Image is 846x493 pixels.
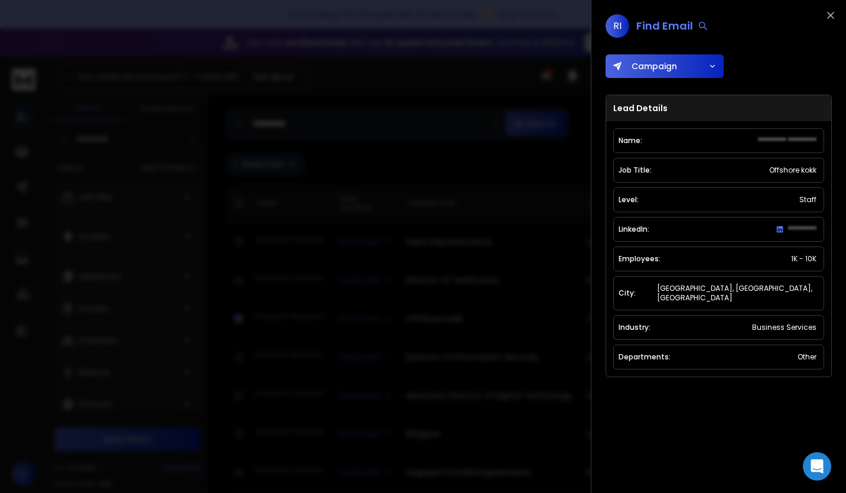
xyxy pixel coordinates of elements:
[619,136,642,145] p: Name:
[619,288,636,298] p: City:
[619,323,650,332] p: Industry:
[619,254,660,264] p: Employees:
[750,320,819,335] div: Business Services
[636,18,708,34] div: Find Email
[619,352,671,362] p: Departments:
[797,193,819,207] div: Staff
[606,14,629,38] span: RI
[795,350,819,364] div: Other
[767,163,819,177] div: Offshore kokk
[606,95,831,121] h3: Lead Details
[789,252,819,266] div: 1K - 10K
[627,60,677,72] span: Campaign
[655,281,819,305] div: [GEOGRAPHIC_DATA], [GEOGRAPHIC_DATA], [GEOGRAPHIC_DATA]
[619,166,652,175] p: Job Title:
[619,225,649,234] p: LinkedIn:
[803,452,831,481] div: Open Intercom Messenger
[619,195,639,205] p: Level:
